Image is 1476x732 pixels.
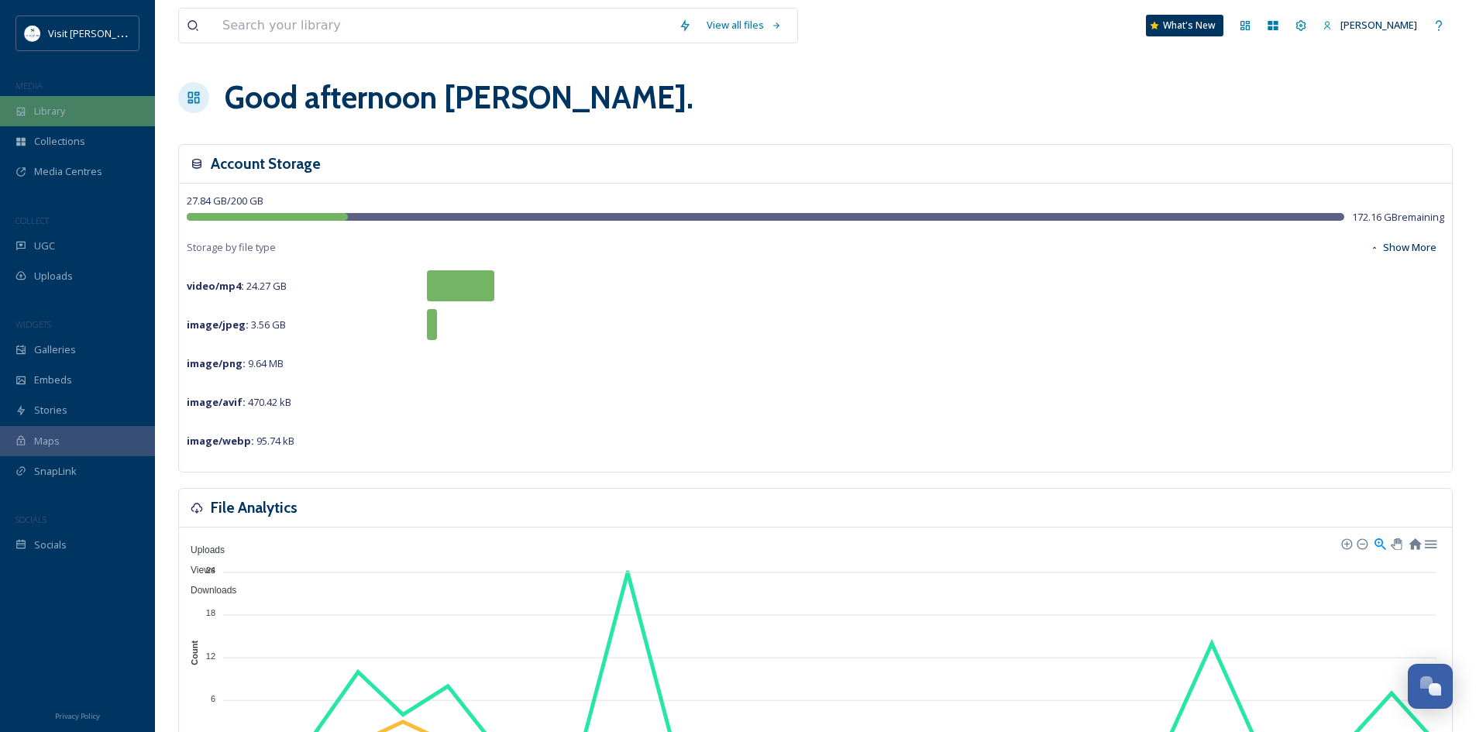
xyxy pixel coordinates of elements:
strong: image/jpeg : [187,318,249,332]
span: 172.16 GB remaining [1352,210,1444,225]
span: Uploads [179,545,225,555]
span: UGC [34,239,55,253]
span: Storage by file type [187,240,276,255]
h1: Good afternoon [PERSON_NAME] . [225,74,693,121]
span: Galleries [34,342,76,357]
tspan: 6 [211,694,215,703]
div: Zoom Out [1356,538,1367,548]
span: Library [34,104,65,119]
strong: video/mp4 : [187,279,244,293]
span: 470.42 kB [187,395,291,409]
tspan: 18 [206,608,215,617]
h3: Account Storage [211,153,321,175]
span: 3.56 GB [187,318,286,332]
div: Panning [1391,538,1400,548]
strong: image/avif : [187,395,246,409]
tspan: 12 [206,651,215,660]
a: Privacy Policy [55,706,100,724]
button: Open Chat [1408,664,1453,709]
button: Show More [1362,232,1444,263]
span: [PERSON_NAME] [1340,18,1417,32]
h3: File Analytics [211,497,298,519]
span: Media Centres [34,164,102,179]
text: Count [190,641,199,665]
div: Menu [1423,536,1436,549]
span: SOCIALS [15,514,46,525]
div: Selection Zoom [1373,536,1386,549]
span: 24.27 GB [187,279,287,293]
img: download%20%281%29.png [25,26,40,41]
span: Visit [PERSON_NAME][GEOGRAPHIC_DATA] [48,26,245,40]
span: 95.74 kB [187,434,294,448]
span: MEDIA [15,80,43,91]
input: Search your library [215,9,671,43]
a: [PERSON_NAME] [1315,10,1425,40]
a: View all files [699,10,790,40]
strong: image/png : [187,356,246,370]
span: Uploads [34,269,73,284]
span: Socials [34,538,67,552]
strong: image/webp : [187,434,254,448]
span: Maps [34,434,60,448]
span: WIDGETS [15,318,51,330]
a: What's New [1146,15,1223,36]
div: Reset Zoom [1408,536,1421,549]
span: SnapLink [34,464,77,479]
span: Collections [34,134,85,149]
span: COLLECT [15,215,49,226]
span: Privacy Policy [55,711,100,721]
span: 27.84 GB / 200 GB [187,194,263,208]
span: Stories [34,403,67,418]
tspan: 24 [206,565,215,575]
span: Downloads [179,585,236,596]
div: Zoom In [1340,538,1351,548]
span: 9.64 MB [187,356,284,370]
span: Views [179,565,215,576]
span: Embeds [34,373,72,387]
